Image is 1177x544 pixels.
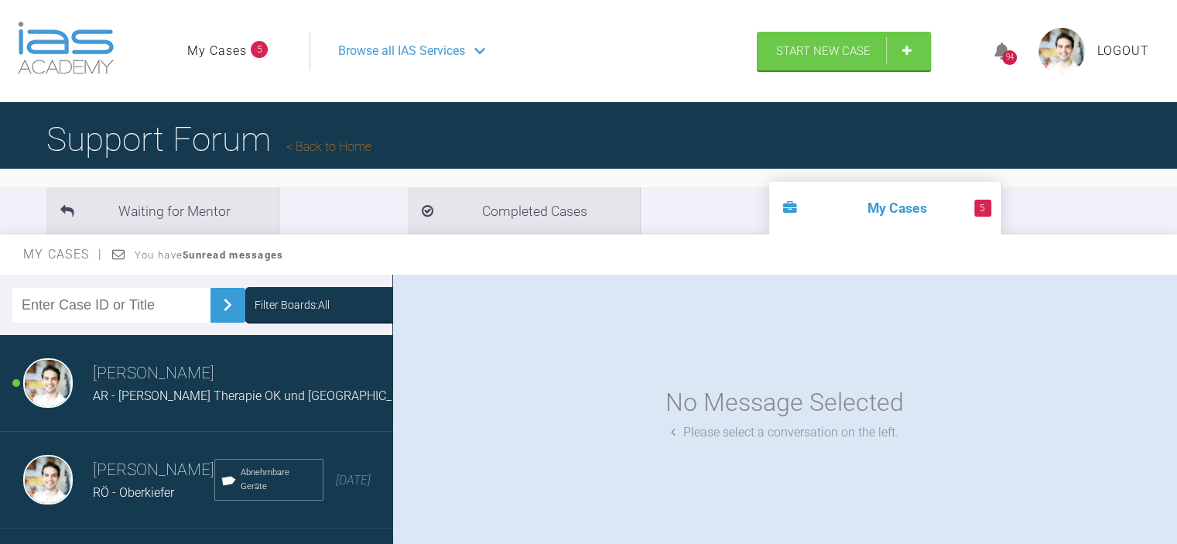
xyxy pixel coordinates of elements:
h3: [PERSON_NAME] [93,457,214,484]
img: Dr. Burak Tekin [23,358,73,408]
span: Browse all IAS Services [338,41,465,61]
span: Abnehmbare Geräte [241,466,316,494]
input: Enter Case ID or Title [12,288,210,323]
span: AR - [PERSON_NAME] Therapie OK und [GEOGRAPHIC_DATA] [93,388,424,403]
span: Start New Case [776,44,871,58]
a: Logout [1097,41,1149,61]
li: Completed Cases [408,187,640,234]
li: My Cases [769,182,1001,234]
span: 5 [974,200,991,217]
span: RÖ - Oberkiefer [93,485,174,500]
a: Start New Case [757,32,931,70]
strong: 5 unread messages [183,249,283,261]
a: Back to Home [286,139,371,154]
img: Dr. Burak Tekin [23,455,73,505]
span: [DATE] [336,473,371,488]
span: 5 [251,41,268,58]
span: You have [135,249,284,261]
li: Waiting for Mentor [46,187,279,234]
h3: [PERSON_NAME] [93,361,424,387]
img: profile.png [1038,28,1085,74]
div: Please select a conversation on the left. [671,423,898,443]
span: My Cases [23,247,103,262]
a: My Cases [187,41,247,61]
img: logo-light.3e3ef733.png [18,22,114,74]
div: No Message Selected [665,383,904,423]
h1: Support Forum [46,112,371,166]
img: chevronRight.28bd32b0.svg [215,293,240,317]
div: 94 [1002,50,1017,65]
div: Filter Boards: All [255,296,330,313]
